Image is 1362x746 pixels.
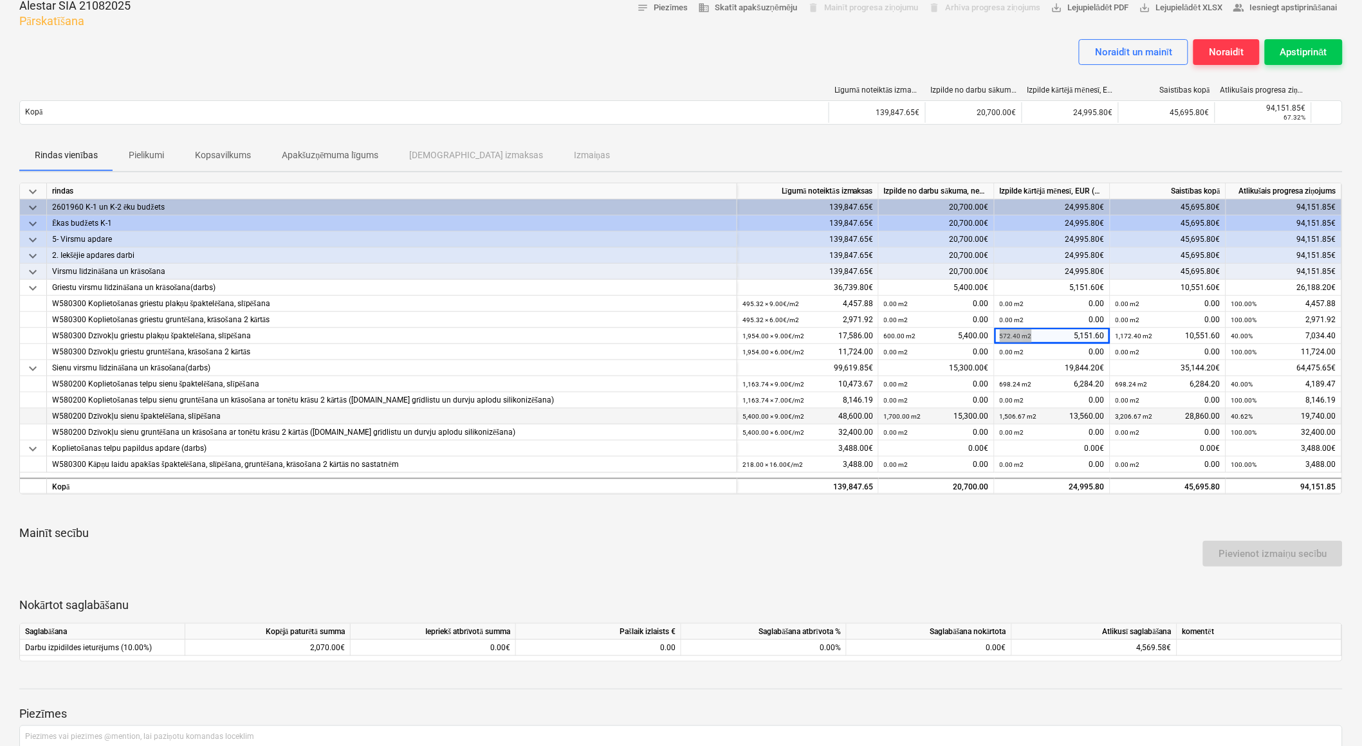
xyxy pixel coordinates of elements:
div: W580200 Dzīvokļu sienu špaktelēšana, slīpēšana [52,408,732,424]
div: 45,695.80€ [1118,102,1215,123]
div: 17,586.00 [742,328,873,344]
small: 0.00 m2 [1116,300,1140,307]
div: 94,151.85€ [1226,199,1342,215]
small: 100.00% [1231,300,1257,307]
span: keyboard_arrow_down [25,216,41,232]
small: 100.00% [1231,349,1257,356]
div: 26,188.20€ [1226,280,1342,296]
small: 100.00% [1231,397,1257,404]
small: 0.00 m2 [1116,316,1140,323]
div: 15,300.00€ [879,360,995,376]
small: 495.32 × 6.00€ / m2 [742,316,799,323]
small: 218.00 × 16.00€ / m2 [742,461,803,468]
small: 1,163.74 × 7.00€ / m2 [742,397,804,404]
small: 572.40 m2 [1000,332,1032,340]
div: 45,695.80€ [1110,264,1226,280]
div: 20,700.00€ [925,102,1022,123]
div: 139,847.65 [742,479,873,495]
div: 4,457.88 [1231,296,1336,312]
span: people_alt [1233,2,1244,14]
div: 94,151.85€ [1226,232,1342,248]
span: keyboard_arrow_down [25,264,41,280]
div: 20,700.00€ [879,248,995,264]
div: 20,700.00€ [879,215,995,232]
small: 0.00 m2 [884,349,908,356]
div: W580200 Koplietošanas telpu sienu gruntēšana un krāsošana ar tonētu krāsu 2 kārtās ([DOMAIN_NAME]... [52,392,732,408]
div: Kopējā paturētā summa [185,624,351,640]
div: komentēt [1177,624,1342,640]
small: 0.00 m2 [1000,429,1024,436]
div: 0.00 [521,640,676,656]
div: Iepriekš atbrīvotā summa [351,624,516,640]
span: keyboard_arrow_down [25,280,41,296]
div: 0.00 [1000,312,1105,328]
div: 19,844.20€ [995,360,1110,376]
div: 20,700.00€ [879,199,995,215]
span: Lejupielādēt PDF [1051,1,1128,15]
div: Atlikušais progresa ziņojums [1226,183,1342,199]
span: Skatīt apakšuzņēmēju [699,1,798,15]
div: 0.00 [1000,457,1105,473]
div: 15,300.00 [884,408,989,424]
small: 0.00 m2 [1000,461,1024,468]
p: Nokārtot saglabāšanu [19,597,1343,613]
div: 24,995.80€ [1022,102,1118,123]
div: 2. Iekšējie apdares darbi [52,248,732,264]
small: 0.00 m2 [884,300,908,307]
div: 94,151.85€ [1226,215,1342,232]
div: 139,847.65€ [737,199,879,215]
div: 6,284.20 [1000,376,1105,392]
div: 2,070.00€ [185,640,351,656]
small: 0.00 m2 [884,397,908,404]
div: 0.00 [884,344,989,360]
div: Izpilde kārtējā mēnesī, EUR (bez PVN) [995,183,1110,199]
div: 0.00 [884,392,989,408]
div: 10,551.60€ [1110,280,1226,296]
span: save_alt [1139,2,1151,14]
div: 0.00 [1000,392,1105,408]
div: 0.00 [1000,424,1105,441]
small: 5,400.00 × 6.00€ / m2 [742,429,804,436]
p: Rindas vienības [35,149,98,162]
div: 2601960 K-1 un K-2 ēku budžets [52,199,732,215]
div: 94,151.85€ [1226,264,1342,280]
p: Pārskatīšana [19,14,131,29]
small: 495.32 × 9.00€ / m2 [742,300,799,307]
div: 0.00 [884,457,989,473]
div: 0.00€ [1110,441,1226,457]
div: 139,847.65€ [737,248,879,264]
span: notes [637,2,649,14]
div: 5,400.00 [884,328,989,344]
span: Iesniegt apstiprināšanai [1233,1,1338,15]
div: W580300 Koplietošanas griestu plakņu špaktelēšana, slīpēšana [52,296,732,312]
div: 0.00 [1116,424,1220,441]
small: 0.00 m2 [884,429,908,436]
div: Saglabāšana atbrīvota % [681,624,847,640]
small: 0.00 m2 [884,461,908,468]
small: 0.00 m2 [884,316,908,323]
span: Piezīmes [637,1,688,15]
div: 0.00 [884,424,989,441]
div: 8,146.19 [742,392,873,408]
div: 94,151.85€ [1226,248,1342,264]
div: 5,400.00€ [879,280,995,296]
div: 8,146.19 [1231,392,1336,408]
div: 0.00 [1116,392,1220,408]
div: 0.00 [884,296,989,312]
small: 0.00 m2 [1116,461,1140,468]
button: Noraidīt [1193,39,1259,65]
div: Saglabāšana nokārtota [847,624,1012,640]
div: 35,144.20€ [1110,360,1226,376]
small: 698.24 m2 [1116,381,1148,388]
div: rindas [47,183,737,199]
div: 20,700.00€ [879,232,995,248]
small: 100.00% [1231,461,1257,468]
div: Chat Widget [1298,684,1362,746]
span: business [699,2,710,14]
div: Līgumā noteiktās izmaksas [737,183,879,199]
button: Apstiprināt [1265,39,1343,65]
div: 13,560.00 [1000,408,1105,424]
div: Koplietošanas telpu papildus apdare (darbs) [52,441,732,457]
small: 1,954.00 × 6.00€ / m2 [742,349,804,356]
div: 0.00 [1116,296,1220,312]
